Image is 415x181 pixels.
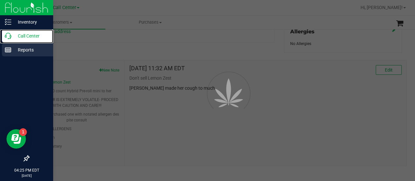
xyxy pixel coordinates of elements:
p: [DATE] [3,173,50,178]
p: 04:25 PM EDT [3,167,50,173]
iframe: Resource center unread badge [19,128,27,136]
inline-svg: Reports [5,47,11,53]
p: Inventory [11,18,50,26]
p: Reports [11,46,50,54]
iframe: Resource center [6,129,26,149]
inline-svg: Inventory [5,19,11,25]
p: Call Center [11,32,50,40]
inline-svg: Call Center [5,33,11,39]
